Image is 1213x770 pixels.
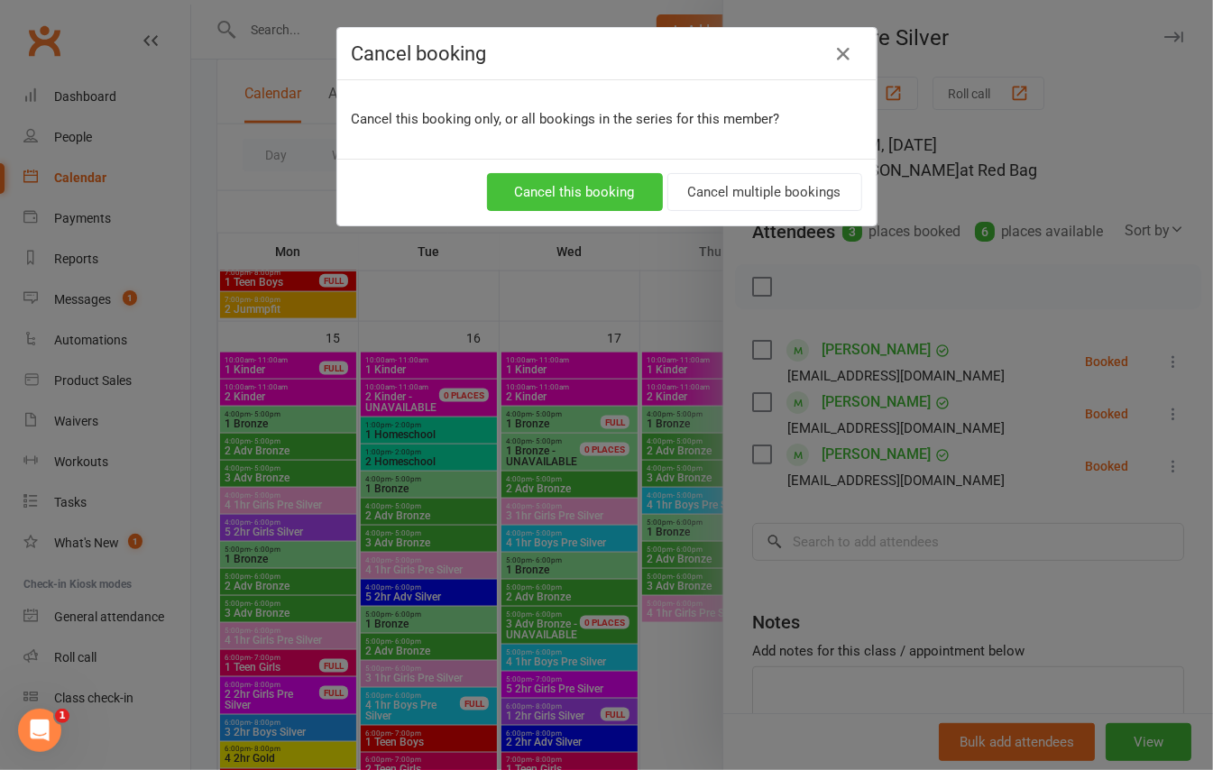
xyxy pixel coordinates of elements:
button: Cancel this booking [487,173,663,211]
span: 1 [55,709,69,723]
h4: Cancel booking [352,42,862,65]
button: Cancel multiple bookings [667,173,862,211]
iframe: Intercom live chat [18,709,61,752]
p: Cancel this booking only, or all bookings in the series for this member? [352,108,862,130]
button: Close [830,40,859,69]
